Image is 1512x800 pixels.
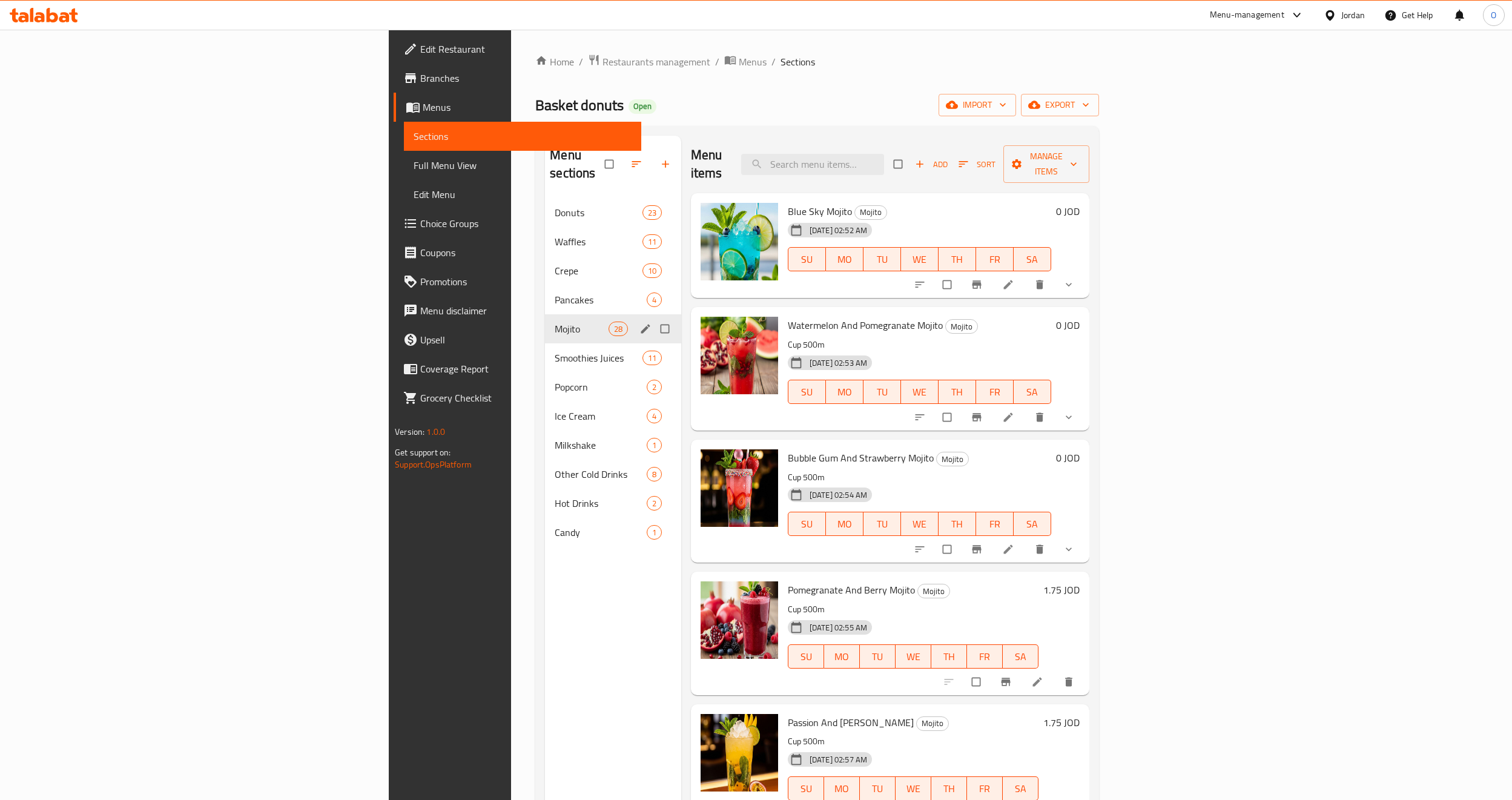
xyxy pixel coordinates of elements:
[863,247,901,271] button: TU
[652,151,681,177] button: Add section
[788,470,1051,485] p: Cup 500m
[906,251,934,268] span: WE
[788,316,943,334] span: Watermelon And Pomegranate Mojito
[912,155,951,174] span: Add item
[545,193,681,552] nav: Menu sections
[976,512,1014,536] button: FR
[972,780,998,798] span: FR
[545,227,681,256] div: Waffles11
[936,406,961,429] span: Select to update
[865,648,891,666] span: TU
[701,581,778,659] img: Pomegranate And Berry Mojito
[1026,404,1055,431] button: delete
[863,512,901,536] button: TU
[701,714,778,792] img: Passion And Mango Mojito
[781,55,815,69] span: Sections
[939,247,976,271] button: TH
[420,391,632,405] span: Grocery Checklist
[788,247,826,271] button: SU
[647,440,661,451] span: 1
[1013,149,1080,179] span: Manage items
[555,322,608,336] span: Mojito
[395,457,472,472] a: Support.OpsPlatform
[1055,669,1084,695] button: delete
[854,205,887,220] div: Mojito
[931,644,967,669] button: TH
[642,263,662,278] div: items
[420,332,632,347] span: Upsell
[788,202,852,220] span: Blue Sky Mojito
[545,343,681,372] div: Smoothies Juices11
[647,293,662,307] div: items
[609,322,628,336] div: items
[555,351,642,365] span: Smoothies Juices
[906,383,934,401] span: WE
[420,274,632,289] span: Promotions
[805,225,872,236] span: [DATE] 02:52 AM
[647,525,662,540] div: items
[868,251,896,268] span: TU
[623,151,652,177] span: Sort sections
[917,584,950,598] div: Mojito
[1056,203,1080,220] h6: 0 JOD
[805,489,872,501] span: [DATE] 02:54 AM
[545,518,681,547] div: Candy1
[906,536,936,563] button: sort-choices
[788,602,1038,617] p: Cup 500m
[1491,8,1496,22] span: O
[643,236,661,248] span: 11
[545,256,681,285] div: Crepe10
[943,515,971,533] span: TH
[936,273,961,296] span: Select to update
[939,380,976,404] button: TH
[829,780,855,798] span: MO
[1055,536,1084,563] button: show more
[918,584,949,598] span: Mojito
[1014,247,1051,271] button: SA
[936,452,969,466] div: Mojito
[1002,279,1017,291] a: Edit menu item
[1018,251,1046,268] span: SA
[404,151,641,180] a: Full Menu View
[555,263,642,278] span: Crepe
[976,380,1014,404] button: FR
[629,99,656,114] div: Open
[868,383,896,401] span: TU
[420,42,632,56] span: Edit Restaurant
[917,716,948,730] span: Mojito
[963,536,992,563] button: Branch-specific-item
[793,251,821,268] span: SU
[598,153,623,176] span: Select all sections
[647,409,662,423] div: items
[545,372,681,402] div: Popcorn2
[545,285,681,314] div: Pancakes4
[981,515,1009,533] span: FR
[831,515,859,533] span: MO
[555,467,647,481] span: Other Cold Drinks
[967,644,1003,669] button: FR
[420,71,632,85] span: Branches
[829,648,855,666] span: MO
[788,581,915,599] span: Pomegranate And Berry Mojito
[1056,317,1080,334] h6: 0 JOD
[555,409,647,423] span: Ice Cream
[1021,94,1099,116] button: export
[901,380,939,404] button: WE
[1341,8,1365,22] div: Jordan
[739,55,767,69] span: Menus
[1008,780,1034,798] span: SA
[394,238,641,267] a: Coupons
[912,155,951,174] button: Add
[901,512,939,536] button: WE
[771,55,776,69] li: /
[936,780,962,798] span: TH
[647,294,661,306] span: 4
[946,320,977,334] span: Mojito
[805,622,872,633] span: [DATE] 02:55 AM
[420,245,632,260] span: Coupons
[906,271,936,298] button: sort-choices
[1026,536,1055,563] button: delete
[788,449,934,467] span: Bubble Gum And Strawberry Mojito
[395,424,424,440] span: Version:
